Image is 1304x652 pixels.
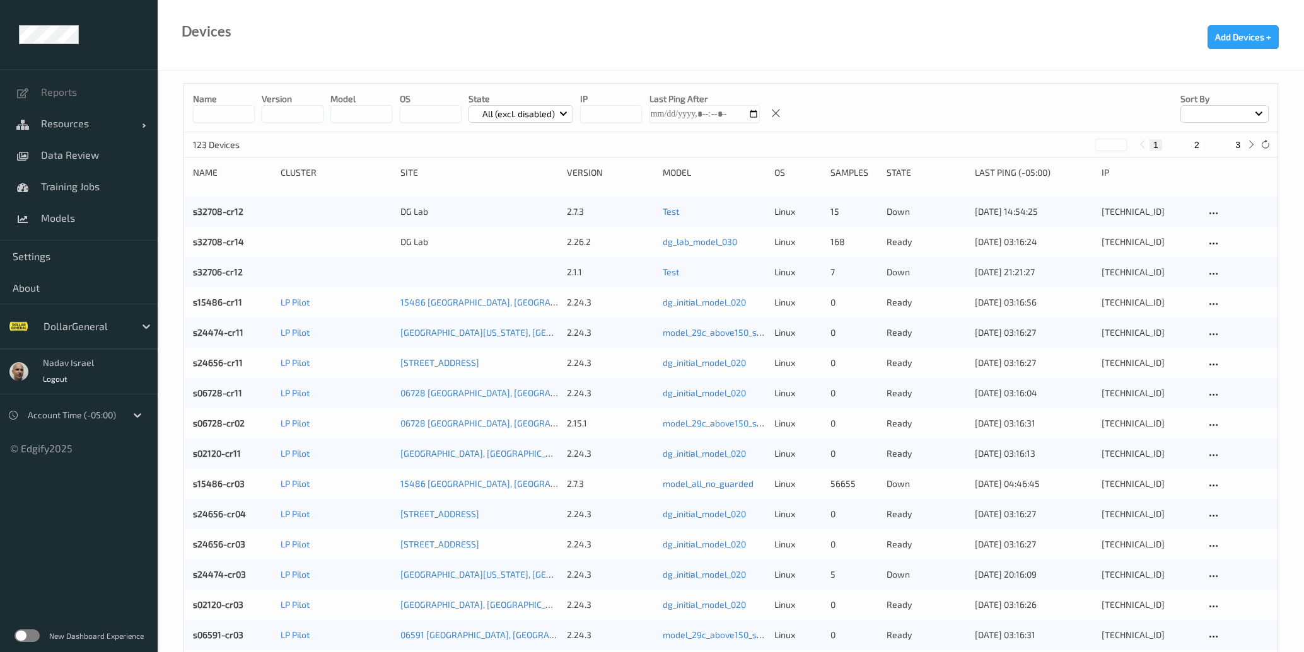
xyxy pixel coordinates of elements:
[975,387,1093,399] div: [DATE] 03:16:04
[774,357,822,369] p: linux
[975,478,1093,490] div: [DATE] 04:46:45
[1102,417,1196,430] div: [TECHNICAL_ID]
[478,108,559,120] p: All (excl. disabled)
[830,538,878,551] div: 0
[774,387,822,399] p: linux
[663,206,679,217] a: Test
[281,569,310,580] a: LP Pilot
[887,236,965,248] p: ready
[663,266,679,277] a: Test
[663,166,766,179] div: Model
[193,327,243,338] a: s24474-cr11
[1180,93,1269,105] p: Sort by
[330,93,392,105] p: model
[567,236,654,248] div: 2.26.2
[193,448,241,459] a: s02120-cr11
[193,357,243,368] a: s24656-cr11
[1102,478,1196,490] div: [TECHNICAL_ID]
[663,297,746,307] a: dg_initial_model_020
[400,297,597,307] a: 15486 [GEOGRAPHIC_DATA], [GEOGRAPHIC_DATA]
[400,357,479,368] a: [STREET_ADDRESS]
[663,508,746,519] a: dg_initial_model_020
[193,629,243,640] a: s06591-cr03
[830,598,878,611] div: 0
[830,205,878,218] div: 15
[281,599,310,610] a: LP Pilot
[663,478,754,489] a: model_all_no_guarded
[567,266,654,278] div: 2.1.1
[975,538,1093,551] div: [DATE] 03:16:27
[580,93,642,105] p: IP
[887,417,965,430] p: ready
[193,599,243,610] a: s02120-cr03
[400,327,615,338] a: [GEOGRAPHIC_DATA][US_STATE], [GEOGRAPHIC_DATA]
[1102,357,1196,369] div: [TECHNICAL_ID]
[567,296,654,309] div: 2.24.3
[774,236,822,248] p: linux
[975,508,1093,520] div: [DATE] 03:16:27
[830,166,878,179] div: Samples
[663,418,800,428] a: model_29c_above150_same_other
[830,296,878,309] div: 0
[400,93,462,105] p: OS
[663,236,737,247] a: dg_lab_model_030
[774,598,822,611] p: linux
[830,387,878,399] div: 0
[830,478,878,490] div: 56655
[830,266,878,278] div: 7
[975,629,1093,641] div: [DATE] 03:16:31
[774,166,822,179] div: OS
[193,569,246,580] a: s24474-cr03
[193,206,243,217] a: s32708-cr12
[193,266,243,277] a: s32706-cr12
[469,93,574,105] p: State
[567,568,654,581] div: 2.24.3
[774,568,822,581] p: linux
[975,296,1093,309] div: [DATE] 03:16:56
[1102,447,1196,460] div: [TECHNICAL_ID]
[1102,598,1196,611] div: [TECHNICAL_ID]
[774,205,822,218] p: linux
[830,629,878,641] div: 0
[400,508,479,519] a: [STREET_ADDRESS]
[975,236,1093,248] div: [DATE] 03:16:24
[975,568,1093,581] div: [DATE] 20:16:09
[1102,166,1196,179] div: ip
[567,447,654,460] div: 2.24.3
[567,417,654,430] div: 2.15.1
[830,417,878,430] div: 0
[400,418,597,428] a: 06728 [GEOGRAPHIC_DATA], [GEOGRAPHIC_DATA]
[1102,538,1196,551] div: [TECHNICAL_ID]
[1102,508,1196,520] div: [TECHNICAL_ID]
[281,387,310,398] a: LP Pilot
[663,569,746,580] a: dg_initial_model_020
[567,478,654,490] div: 2.7.3
[774,478,822,490] p: linux
[774,326,822,339] p: linux
[193,166,272,179] div: Name
[663,599,746,610] a: dg_initial_model_020
[774,296,822,309] p: linux
[567,538,654,551] div: 2.24.3
[400,448,569,459] a: [GEOGRAPHIC_DATA], [GEOGRAPHIC_DATA]
[887,598,965,611] p: ready
[975,205,1093,218] div: [DATE] 14:54:25
[887,478,965,490] p: down
[975,447,1093,460] div: [DATE] 03:16:13
[1231,139,1244,151] button: 3
[887,326,965,339] p: ready
[887,387,965,399] p: ready
[887,296,965,309] p: ready
[400,236,559,248] div: DG Lab
[281,629,310,640] a: LP Pilot
[1102,568,1196,581] div: [TECHNICAL_ID]
[887,568,965,581] p: down
[281,297,310,307] a: LP Pilot
[1102,326,1196,339] div: [TECHNICAL_ID]
[830,568,878,581] div: 5
[400,166,559,179] div: Site
[567,357,654,369] div: 2.24.3
[567,326,654,339] div: 2.24.3
[774,629,822,641] p: linux
[830,508,878,520] div: 0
